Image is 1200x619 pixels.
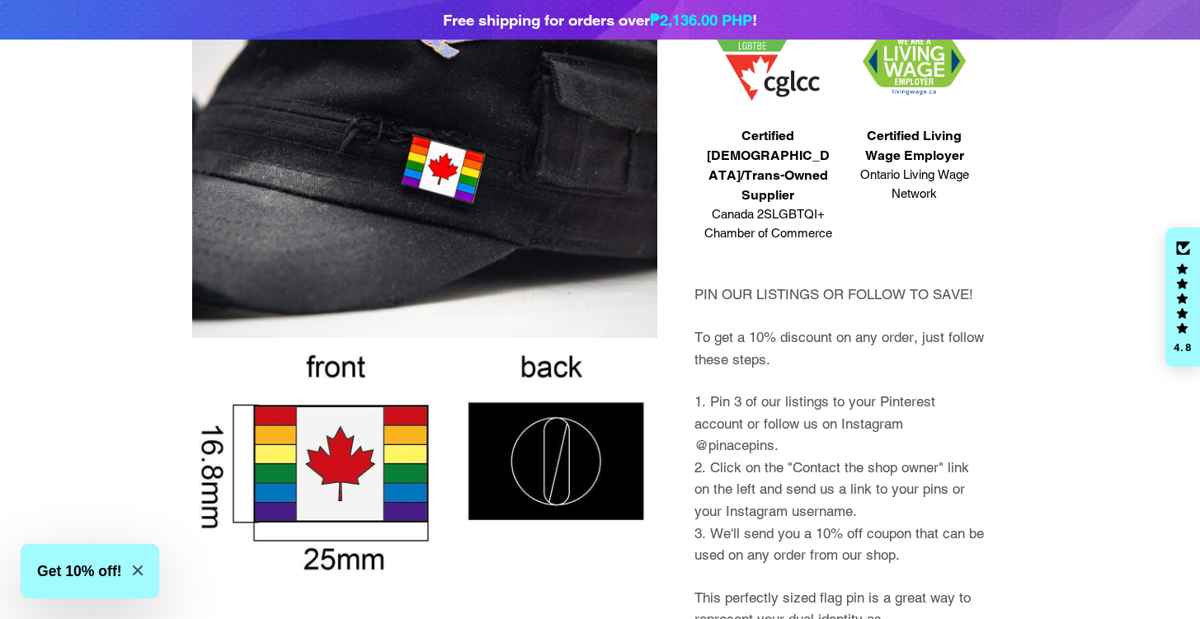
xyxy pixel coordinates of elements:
[849,126,980,166] span: Certified Living Wage Employer
[1173,342,1193,353] div: 4.8
[192,27,658,338] img: Canadian Pride Flag Enamel Pin Badge Rainbow Lapel LGBTQ Gay Gift For Her/Him - Pin Ace
[703,126,833,205] span: Certified [DEMOGRAPHIC_DATA]/Trans-Owned Supplier
[703,205,833,242] span: Canada 2SLGBTQI+ Chamber of Commerce
[694,284,987,306] p: PIN OUR LISTINGS OR FOLLOW TO SAVE!
[863,35,966,96] img: 1706832627.png
[694,326,987,370] p: To get a 10% discount on any order, just follow these steps.
[192,349,658,576] img: Canadian Pride Flag Enamel Pin Badge Rainbow Lapel LGBTQ Gay Gift For Her/Him - Pin Ace
[650,11,752,29] span: ₱2,136.00 PHP
[717,30,820,101] img: 1705457225.png
[849,166,980,203] span: Ontario Living Wage Network
[694,391,987,566] p: 1. Pin 3 of our listings to your Pinterest account or follow us on Instagram @pinacepins. 2. Clic...
[1165,227,1200,368] div: Click to open Judge.me floating reviews tab
[443,8,757,31] div: Free shipping for orders over !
